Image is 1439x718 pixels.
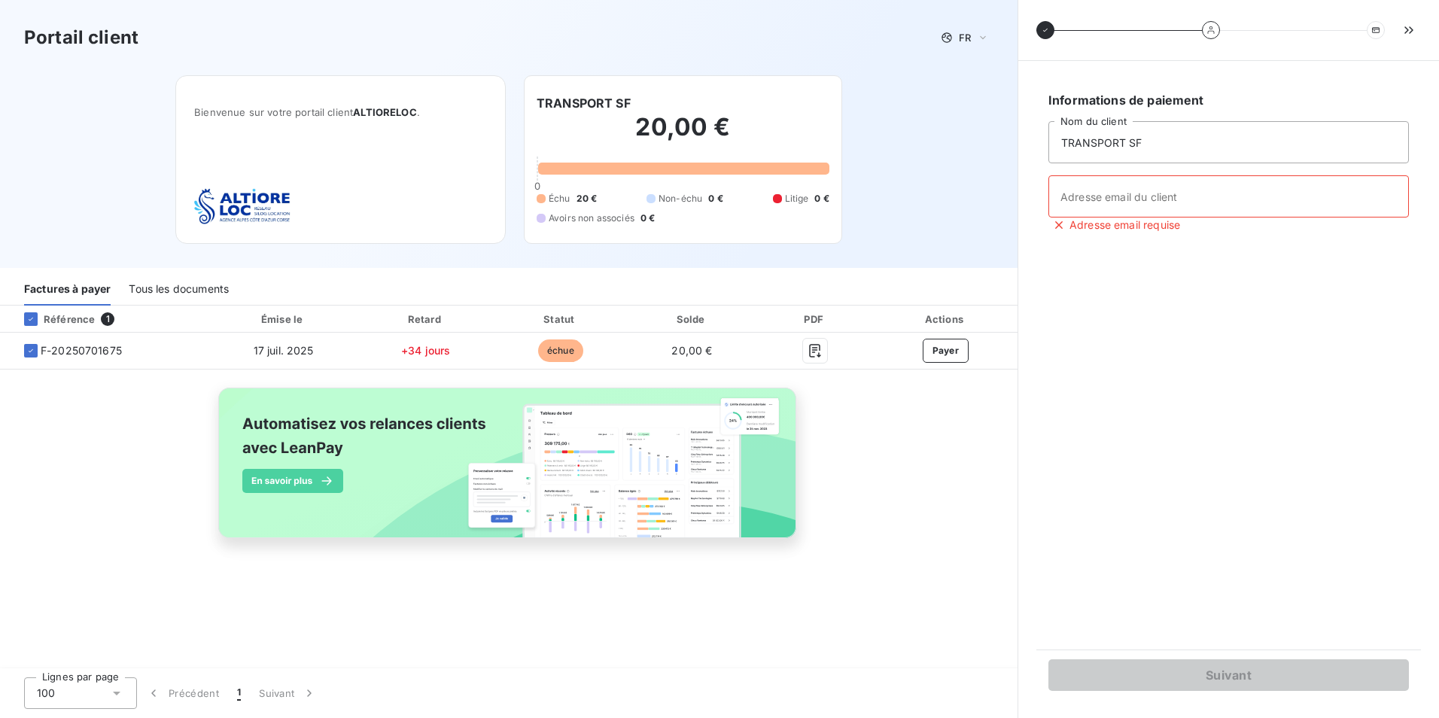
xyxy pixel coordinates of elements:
[237,686,241,701] span: 1
[205,379,813,564] img: banner
[24,274,111,306] div: Factures à payer
[497,312,624,327] div: Statut
[923,339,969,363] button: Payer
[549,211,634,225] span: Avoirs non associés
[228,677,250,709] button: 1
[194,106,487,118] span: Bienvenue sur votre portail client .
[659,192,702,205] span: Non-échu
[537,94,631,112] h6: TRANSPORT SF
[1048,659,1409,691] button: Suivant
[41,343,122,358] span: F-20250701675
[1048,91,1409,109] h6: Informations de paiement
[534,180,540,192] span: 0
[353,106,417,118] span: ALTIORELOC
[137,677,228,709] button: Précédent
[549,192,570,205] span: Échu
[361,312,491,327] div: Retard
[194,188,291,225] img: Company logo
[577,192,598,205] span: 20 €
[708,192,723,205] span: 0 €
[12,312,95,326] div: Référence
[671,344,712,357] span: 20,00 €
[254,344,314,357] span: 17 juil. 2025
[37,686,55,701] span: 100
[1069,218,1180,233] span: Adresse email requise
[640,211,655,225] span: 0 €
[537,112,829,157] h2: 20,00 €
[785,192,809,205] span: Litige
[1048,175,1409,218] input: placeholder
[959,32,971,44] span: FR
[250,677,326,709] button: Suivant
[630,312,753,327] div: Solde
[1048,121,1409,163] input: placeholder
[760,312,871,327] div: PDF
[129,274,229,306] div: Tous les documents
[877,312,1015,327] div: Actions
[401,344,450,357] span: +34 jours
[814,192,829,205] span: 0 €
[101,312,114,326] span: 1
[24,24,138,51] h3: Portail client
[538,339,583,362] span: échue
[212,312,354,327] div: Émise le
